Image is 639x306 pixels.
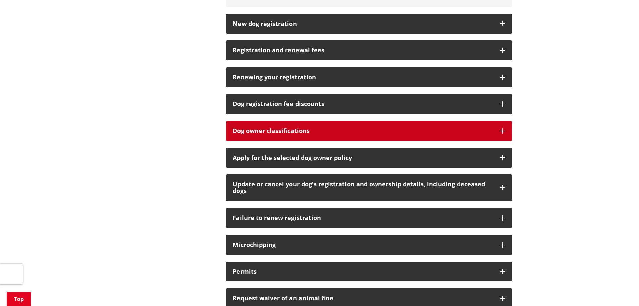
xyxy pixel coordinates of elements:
[226,262,512,282] button: Permits
[233,268,493,275] h3: Permits
[233,101,493,107] h3: Dog registration fee discounts
[233,242,493,248] h3: Microchipping
[608,278,632,302] iframe: Messenger Launcher
[226,121,512,141] button: Dog owner classifications
[233,155,493,161] div: Apply for the selected dog owner policy
[226,174,512,201] button: Update or cancel your dog's registration and ownership details, including deceased dogs
[233,215,493,221] h3: Failure to renew registration
[233,20,493,27] h3: New dog registration
[226,67,512,87] button: Renewing your registration
[233,74,493,81] h3: Renewing your registration
[233,128,493,134] h3: Dog owner classifications
[226,148,512,168] button: Apply for the selected dog owner policy
[233,47,493,54] h3: Registration and renewal fees
[226,14,512,34] button: New dog registration
[226,208,512,228] button: Failure to renew registration
[7,292,31,306] a: Top
[226,94,512,114] button: Dog registration fee discounts
[226,40,512,60] button: Registration and renewal fees
[226,235,512,255] button: Microchipping
[233,295,493,302] div: Request waiver of an animal fine
[233,181,493,194] h3: Update or cancel your dog's registration and ownership details, including deceased dogs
